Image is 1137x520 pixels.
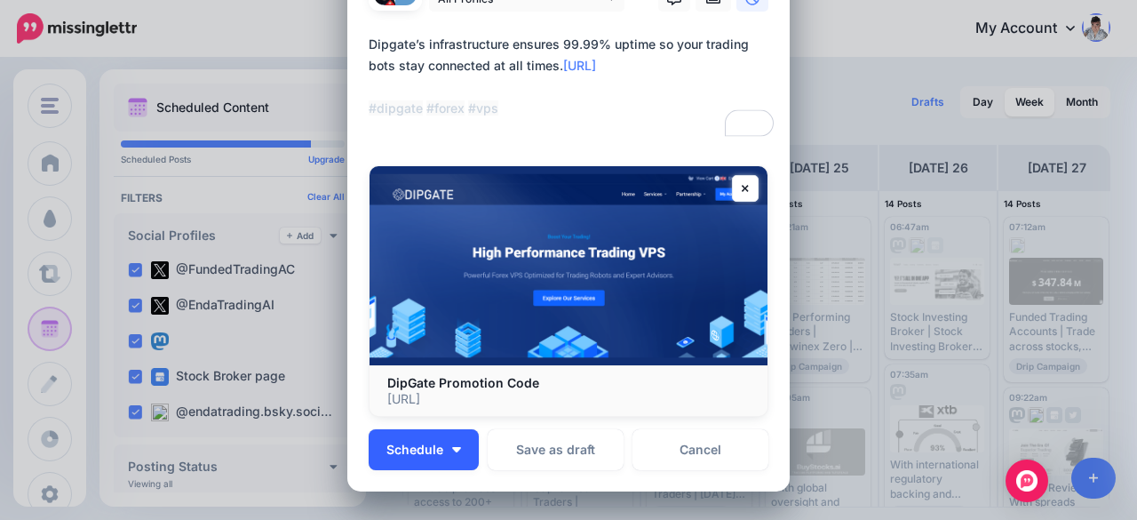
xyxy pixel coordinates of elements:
[369,34,777,140] textarea: To enrich screen reader interactions, please activate Accessibility in Grammarly extension settings
[1006,460,1048,502] div: Open Intercom Messenger
[369,429,479,470] button: Schedule
[369,34,777,119] div: Dipgate’s infrastructure ensures 99.99% uptime so your trading bots stay connected at all times.
[452,447,461,452] img: arrow-down-white.png
[370,166,767,365] img: DipGate Promotion Code
[387,375,539,390] b: DipGate Promotion Code
[488,429,624,470] button: Save as draft
[387,391,750,407] p: [URL]
[386,444,443,456] span: Schedule
[632,429,768,470] a: Cancel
